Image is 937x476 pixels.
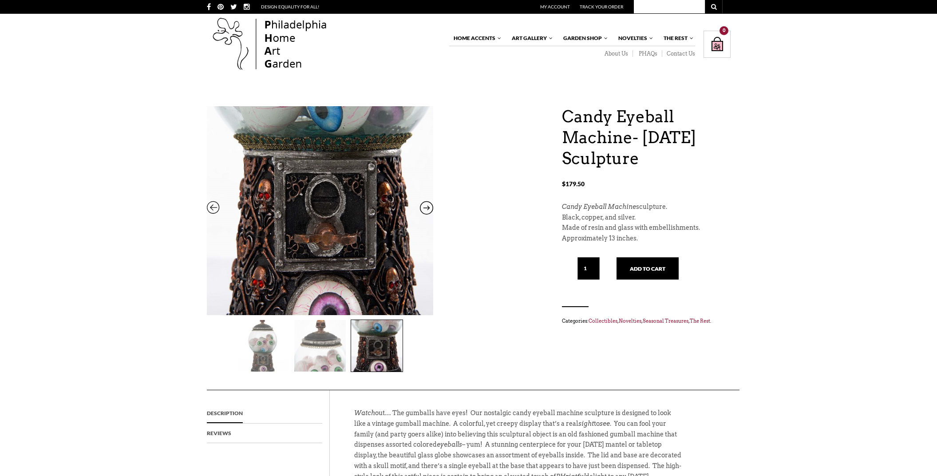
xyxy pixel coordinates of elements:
[562,180,565,188] span: $
[562,233,731,244] p: Approximately 13 inches.
[562,106,731,168] h1: Candy Eyeball Machine- [DATE] Sculpture
[633,50,662,57] a: PHAQs
[507,31,554,46] a: Art Gallery
[577,257,600,280] input: Qty
[580,4,623,9] a: Track Your Order
[643,318,688,324] a: Seasonal Treasures
[562,316,731,326] span: Categories: , , , .
[562,203,636,210] em: Candy Eyeball Machine
[207,424,231,443] a: Reviews
[354,409,375,416] em: Watch
[562,202,731,212] p: sculpture.
[619,318,641,324] a: Novelties
[589,318,617,324] a: Collectibles
[690,318,710,324] a: The Rest
[614,31,654,46] a: Novelties
[562,212,731,223] p: Black, copper, and silver.
[659,31,694,46] a: The Rest
[207,404,243,423] a: Description
[449,31,502,46] a: Home Accents
[599,50,633,57] a: About Us
[562,180,585,188] bdi: 179.50
[437,441,462,448] em: eyeballs
[540,4,570,9] a: My Account
[578,420,594,427] em: sight
[662,50,695,57] a: Contact Us
[559,31,609,46] a: Garden Shop
[617,257,679,280] button: Add to cart
[207,4,433,404] img: 28-128162_thePHAGshop_Candy-Eyeball-Machine-Sculpture-Detail-2.jpg
[562,223,731,233] p: Made of resin and glass with embellishments.
[600,420,610,427] em: see
[720,26,728,35] div: 0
